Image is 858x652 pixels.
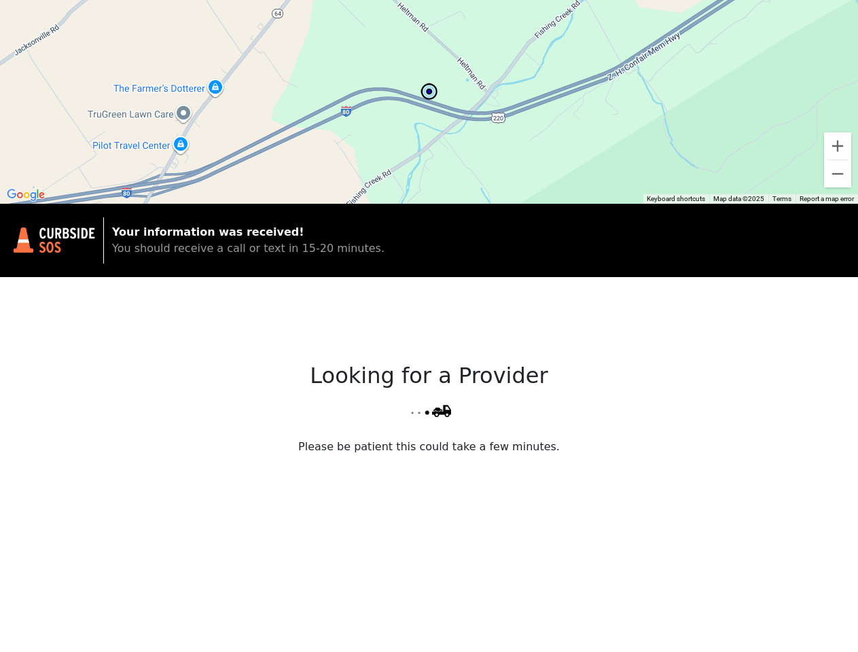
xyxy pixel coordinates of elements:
[3,186,48,204] a: Open this area in Google Maps (opens a new window)
[824,160,851,187] button: Zoom out
[14,228,95,253] img: trx now logo
[112,225,304,238] strong: Your information was received!
[3,186,48,204] img: Google
[647,194,705,204] button: Keyboard shortcuts
[112,242,385,255] span: You should receive a call or text in 15-20 minutes.
[824,132,851,160] button: Zoom in
[400,395,459,422] img: truck Gif
[772,195,791,202] a: Terms (opens in new tab)
[713,195,764,202] span: Map data ©2025
[800,195,854,202] a: Report a map error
